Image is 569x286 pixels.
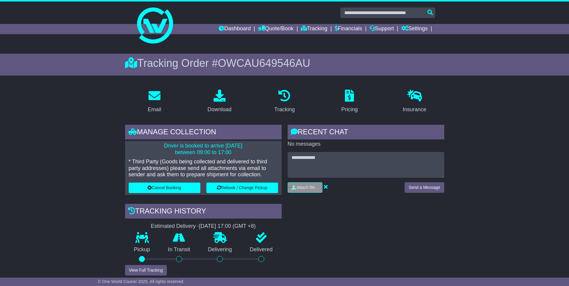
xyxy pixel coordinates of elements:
a: Email [144,88,165,116]
p: No messages [288,141,444,147]
p: Pickup [125,246,159,253]
span: OWCAU649546AU [218,57,310,69]
a: Financials [335,24,362,34]
p: * Third Party (Goods being collected and delivered to third party addresses) please send all atta... [129,159,278,178]
button: Rebook / Change Pickup [206,183,278,193]
button: View Full Tracking [125,265,167,276]
a: Insurance [399,88,430,116]
a: Support [370,24,394,34]
span: © One World Courier 2025. All rights reserved. [98,279,184,284]
p: Delivered [241,246,282,253]
div: Tracking history [125,204,282,220]
div: Pricing [341,106,358,114]
div: Manage collection [125,125,282,141]
p: In Transit [159,246,199,253]
div: Insurance [403,106,427,114]
button: Send a Message [405,182,444,193]
a: Quote/Book [258,24,293,34]
a: Tracking [270,88,298,116]
p: Driver is booked to arrive [DATE] between 09:00 to 17:00 [129,143,278,156]
div: Tracking [274,106,295,114]
div: [DATE] 17:00 (GMT +8) [199,223,256,230]
div: Estimated Delivery - [125,223,282,230]
a: Download [204,88,235,116]
div: Tracking Order # [125,57,444,70]
p: Delivering [199,246,241,253]
div: Download [208,106,232,114]
button: Cancel Booking [129,183,200,193]
a: Tracking [301,24,327,34]
div: RECENT CHAT [288,125,444,141]
a: Settings [401,24,428,34]
a: Pricing [337,88,362,116]
a: Dashboard [219,24,251,34]
div: Email [148,106,161,114]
